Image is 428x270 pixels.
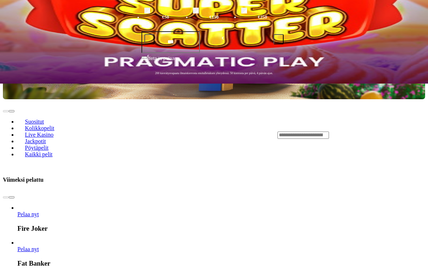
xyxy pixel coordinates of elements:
[239,7,285,28] label: €250
[17,246,39,252] a: Fat Banker
[273,34,284,44] button: plus icon
[17,116,52,127] a: Suositut
[9,196,15,198] button: next slide
[222,35,224,42] span: €
[144,34,155,44] button: minus icon
[9,110,15,112] button: next slide
[17,211,39,217] a: Fire Joker
[17,123,62,134] a: Kolikkopelit
[191,7,237,28] label: €150
[277,132,329,139] input: Search
[22,118,47,125] span: Suositut
[3,99,425,170] header: Lobby
[22,125,57,131] span: Kolikkopelit
[22,138,49,144] span: Jackpotit
[147,54,149,58] span: €
[17,211,39,217] span: Pelaa nyt
[3,196,9,198] button: prev slide
[3,106,263,164] nav: Lobby
[141,55,287,68] button: Talleta ja pelaa
[22,132,57,138] span: Live Kasino
[3,110,9,112] button: prev slide
[22,151,55,157] span: Kaikki pelit
[17,136,53,147] a: Jackpotit
[143,7,189,28] label: €50
[22,145,52,151] span: Pöytäpelit
[3,176,44,183] h3: Viimeksi pelattu
[17,246,39,252] span: Pelaa nyt
[17,129,61,140] a: Live Kasino
[144,55,174,68] span: Talleta ja pelaa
